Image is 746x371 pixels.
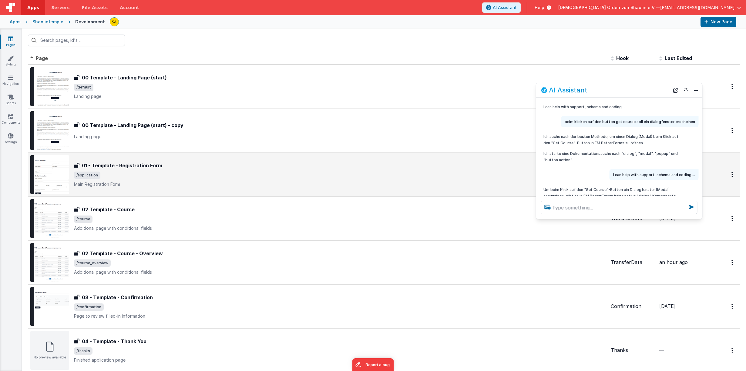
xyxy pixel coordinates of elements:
p: Landing page [74,93,606,99]
button: Options [728,256,738,269]
p: Main Registration Form [74,181,606,187]
span: /application [74,172,100,179]
span: /course [74,216,92,223]
button: Toggle Pin [682,86,690,95]
h3: 01 - Template - Registration Form [82,162,162,169]
span: [DATE] [659,303,676,309]
img: e3e1eaaa3c942e69edc95d4236ce57bf [110,18,119,26]
h3: 02 Template - Course [82,206,135,213]
p: I can help with support, schema and coding ... [613,172,695,178]
iframe: Marker.io feedback button [352,358,394,371]
p: Ich suche nach der besten Methode, um einen Dialog (Modal) beim Klick auf den "Get Course"-Button... [543,133,679,146]
p: I can help with support, schema and coding ... [543,104,679,110]
h3: 03 - Template - Confirmation [82,294,153,301]
h3: 04 - Template - Thank You [82,338,146,345]
p: Page to review filled-in information [74,313,606,319]
div: TransferData [611,259,654,266]
button: Options [728,168,738,181]
p: Landing page [74,134,606,140]
div: Confirmation [611,303,654,310]
span: /default [74,84,93,91]
span: File Assets [82,5,108,11]
p: beim klicken auf den button get course soll ein dialogfenster erscheinen [565,119,695,125]
button: Options [728,212,738,225]
button: AI Assistant [482,2,521,13]
span: — [659,347,664,353]
h2: AI Assistant [549,86,587,94]
div: Thanks [611,347,654,354]
span: Servers [51,5,69,11]
span: an hour ago [659,259,688,265]
p: Finished application page [74,357,606,363]
div: Development [75,19,105,25]
span: [EMAIL_ADDRESS][DOMAIN_NAME] [660,5,734,11]
span: Last Edited [665,55,692,61]
span: Apps [27,5,39,11]
p: Um beim Klick auf den "Get Course"-Button ein Dialogfenster (Modal) anzuzeigen, gibt es in FM Bet... [543,186,679,212]
input: Search pages, id's ... [28,35,125,46]
button: Options [728,344,738,356]
h3: 02 Template - Course - Overview [82,250,163,257]
p: Additional page with conditional fields [74,269,606,275]
p: Ich starte eine Dokumentationssuche nach "dialog", "modal", "popup" und "button action". [543,150,679,163]
button: Options [728,80,738,93]
span: /confirmation [74,303,104,311]
span: [DEMOGRAPHIC_DATA] Orden von Shaolin e.V — [558,5,660,11]
div: Shaolintemple [32,19,63,25]
span: Hook [616,55,629,61]
h3: 00 Template - Landing Page (start) [82,74,167,81]
button: Close [692,86,700,95]
button: Options [728,124,738,137]
span: AI Assistant [493,5,517,11]
button: Options [728,300,738,313]
div: Apps [10,19,21,25]
button: [DEMOGRAPHIC_DATA] Orden von Shaolin e.V — [EMAIL_ADDRESS][DOMAIN_NAME] [558,5,741,11]
span: Help [535,5,544,11]
p: Additional page with conditional fields [74,225,606,231]
button: New Page [701,17,736,27]
button: New Chat [671,86,680,95]
span: /course_overview [74,259,111,267]
h3: 00 Template - Landing Page (start) - copy [82,122,183,129]
span: /thanks [74,347,92,355]
span: Page [36,55,48,61]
